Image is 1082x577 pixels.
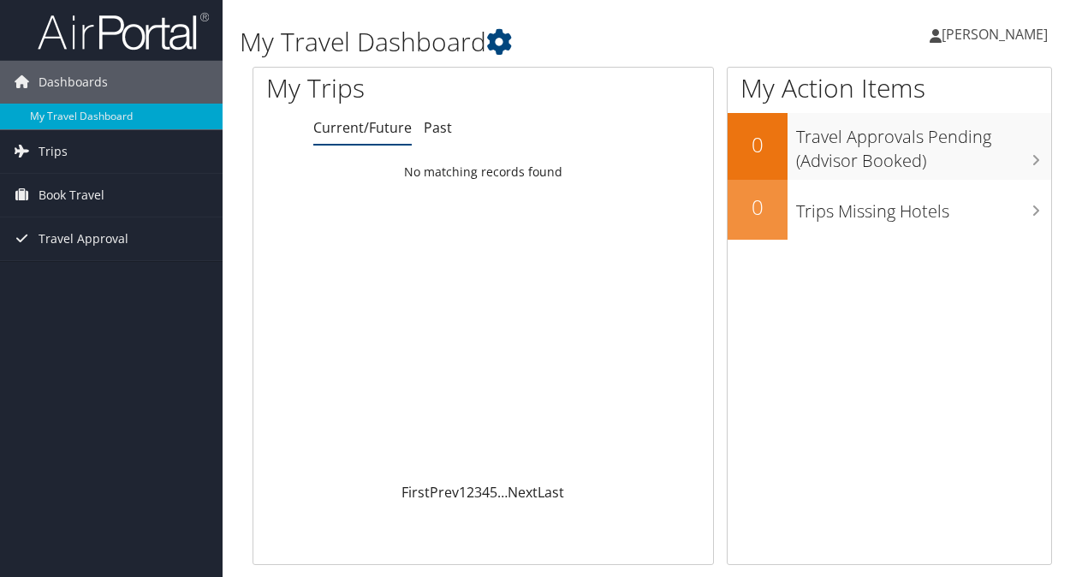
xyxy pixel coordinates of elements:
[728,70,1051,106] h1: My Action Items
[430,483,459,502] a: Prev
[39,130,68,173] span: Trips
[482,483,490,502] a: 4
[728,193,788,222] h2: 0
[796,191,1051,223] h3: Trips Missing Hotels
[401,483,430,502] a: First
[313,118,412,137] a: Current/Future
[39,217,128,260] span: Travel Approval
[538,483,564,502] a: Last
[253,157,713,187] td: No matching records found
[508,483,538,502] a: Next
[497,483,508,502] span: …
[424,118,452,137] a: Past
[474,483,482,502] a: 3
[728,113,1051,179] a: 0Travel Approvals Pending (Advisor Booked)
[728,180,1051,240] a: 0Trips Missing Hotels
[38,11,209,51] img: airportal-logo.png
[490,483,497,502] a: 5
[942,25,1048,44] span: [PERSON_NAME]
[39,61,108,104] span: Dashboards
[467,483,474,502] a: 2
[459,483,467,502] a: 1
[930,9,1065,60] a: [PERSON_NAME]
[39,174,104,217] span: Book Travel
[728,130,788,159] h2: 0
[240,24,790,60] h1: My Travel Dashboard
[266,70,508,106] h1: My Trips
[796,116,1051,173] h3: Travel Approvals Pending (Advisor Booked)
